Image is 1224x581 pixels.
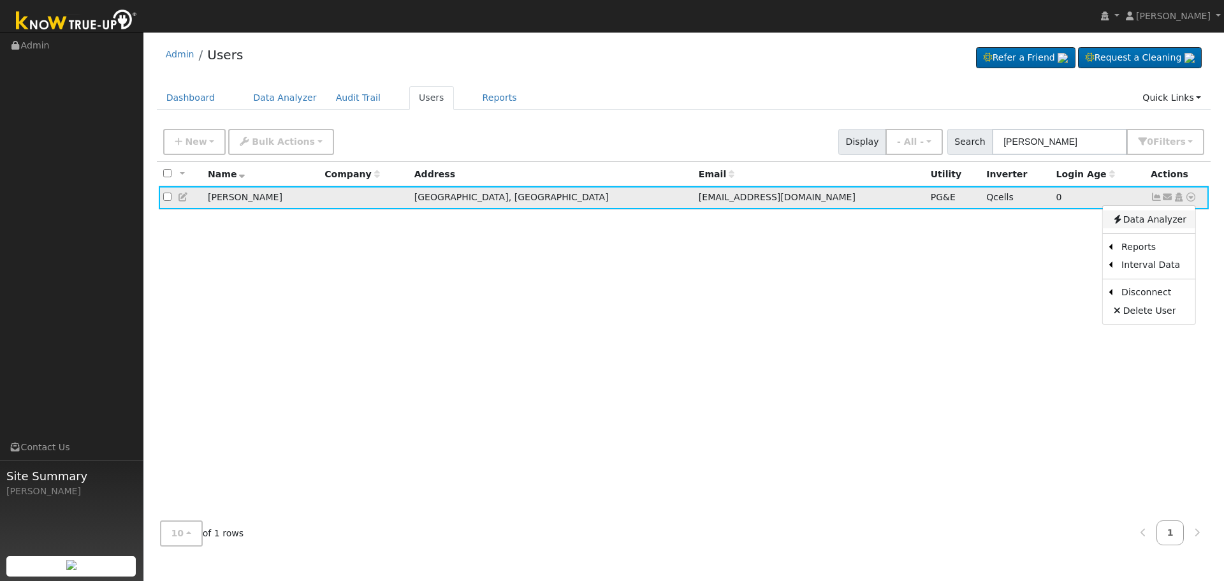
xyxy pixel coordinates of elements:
[160,520,203,547] button: 10
[1156,520,1184,545] a: 1
[6,485,136,498] div: [PERSON_NAME]
[976,47,1075,69] a: Refer a Friend
[699,169,734,179] span: Email
[1058,53,1068,63] img: retrieve
[473,86,527,110] a: Reports
[1180,136,1185,147] span: s
[160,520,244,547] span: of 1 rows
[1184,53,1195,63] img: retrieve
[66,560,76,570] img: retrieve
[1112,256,1195,274] a: Interval Data
[1151,168,1204,181] div: Actions
[178,192,189,202] a: Edit User
[157,86,225,110] a: Dashboard
[185,136,207,147] span: New
[1078,47,1202,69] a: Request a Cleaning
[1112,239,1195,256] a: Reports
[1153,136,1186,147] span: Filter
[228,129,333,155] button: Bulk Actions
[838,129,886,155] span: Display
[414,168,690,181] div: Address
[1112,284,1195,302] a: Disconnect
[986,192,1014,202] span: Qcells
[699,192,856,202] span: [EMAIL_ADDRESS][DOMAIN_NAME]
[6,467,136,485] span: Site Summary
[885,129,943,155] button: - All -
[163,129,226,155] button: New
[10,7,143,36] img: Know True-Up
[947,129,993,155] span: Search
[1151,192,1162,202] a: Show Graph
[326,86,390,110] a: Audit Trail
[931,168,977,181] div: Utility
[1126,129,1204,155] button: 0Filters
[1056,169,1115,179] span: Days since last login
[410,186,694,210] td: [GEOGRAPHIC_DATA], [GEOGRAPHIC_DATA]
[252,136,315,147] span: Bulk Actions
[931,192,956,202] span: PG&E
[208,169,245,179] span: Name
[1103,302,1195,320] a: Delete User
[986,168,1047,181] div: Inverter
[244,86,326,110] a: Data Analyzer
[207,47,243,63] a: Users
[324,169,379,179] span: Company name
[171,528,184,538] span: 10
[1103,210,1195,228] a: Data Analyzer
[1173,192,1184,202] a: Login As
[1162,191,1174,204] a: dannsh84@gmail.com
[1133,86,1211,110] a: Quick Links
[1056,192,1062,202] span: 09/13/2025 8:19:22 AM
[203,186,320,210] td: [PERSON_NAME]
[1185,191,1197,204] a: Other actions
[166,49,194,59] a: Admin
[1136,11,1211,21] span: [PERSON_NAME]
[409,86,454,110] a: Users
[992,129,1127,155] input: Search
